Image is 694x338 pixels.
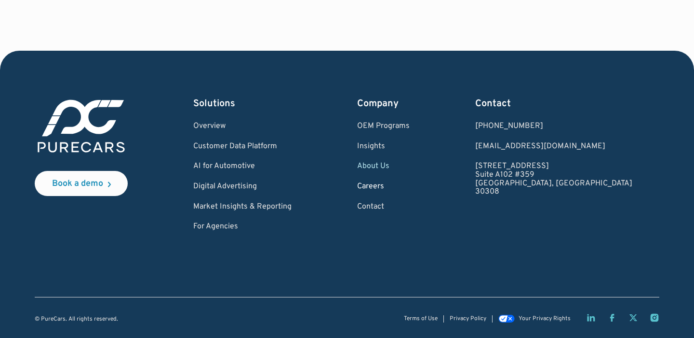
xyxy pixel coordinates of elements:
[193,162,292,171] a: AI for Automotive
[193,203,292,211] a: Market Insights & Reporting
[475,142,632,151] a: Email us
[357,122,410,131] a: OEM Programs
[475,162,632,196] a: [STREET_ADDRESS]Suite A102 #359[GEOGRAPHIC_DATA], [GEOGRAPHIC_DATA]30308
[357,97,410,111] div: Company
[35,171,128,196] a: Book a demo
[193,122,292,131] a: Overview
[450,316,486,322] a: Privacy Policy
[475,122,632,131] div: [PHONE_NUMBER]
[35,316,118,323] div: © PureCars. All rights reserved.
[52,180,103,188] div: Book a demo
[193,97,292,111] div: Solutions
[650,313,659,323] a: Instagram page
[498,316,571,323] a: Your Privacy Rights
[607,313,617,323] a: Facebook page
[193,142,292,151] a: Customer Data Platform
[357,203,410,211] a: Contact
[475,97,632,111] div: Contact
[404,316,438,322] a: Terms of Use
[35,97,128,155] img: purecars logo
[628,313,638,323] a: Twitter X page
[357,162,410,171] a: About Us
[586,313,596,323] a: LinkedIn page
[193,223,292,231] a: For Agencies
[193,183,292,191] a: Digital Advertising
[519,316,571,322] div: Your Privacy Rights
[357,183,410,191] a: Careers
[357,142,410,151] a: Insights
